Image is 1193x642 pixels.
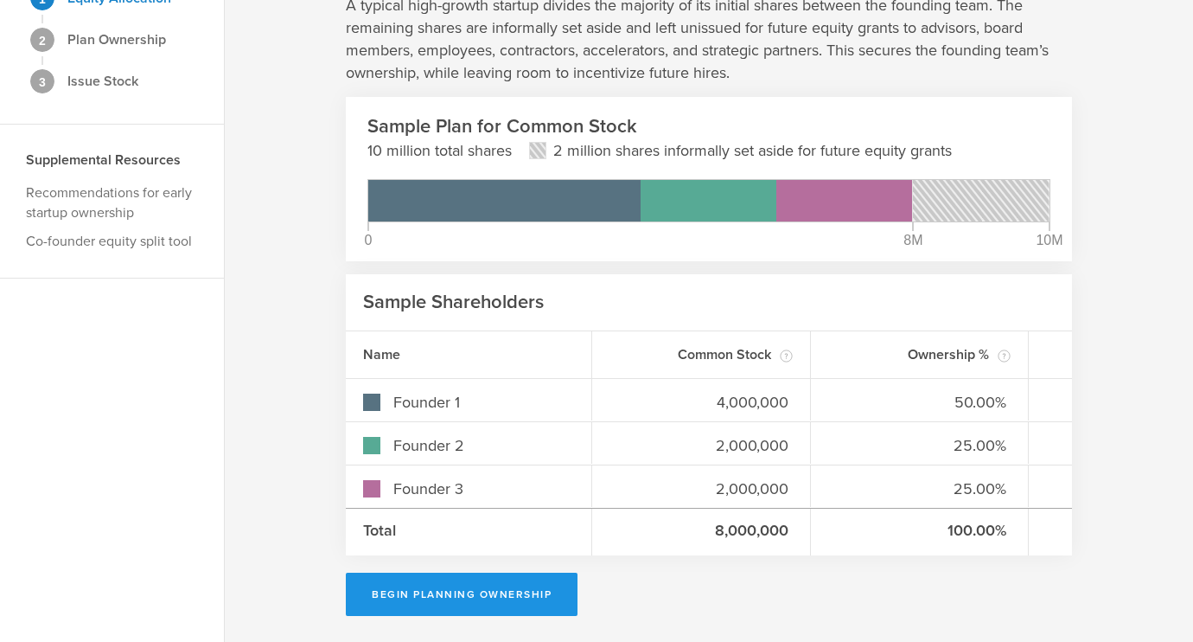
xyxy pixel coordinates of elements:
[592,331,811,378] div: Common Stock
[903,234,922,247] div: 8M
[592,509,811,555] div: 8,000,000
[389,435,574,457] input: Enter co-owner name
[389,478,574,500] input: Enter co-owner name
[609,392,793,414] input: Enter # of shares
[39,35,46,47] span: 2
[811,509,1030,555] div: 100.00%
[26,184,192,221] a: Recommendations for early startup ownership
[39,76,46,88] span: 3
[609,435,793,457] input: Enter # of shares
[553,139,952,162] p: 2 million shares informally set aside for future equity grants
[389,392,574,414] input: Enter co-owner name
[367,114,1050,139] h2: Sample Plan for Common Stock
[346,509,592,555] div: Total
[609,478,793,500] input: Enter # of shares
[365,234,373,247] div: 0
[67,73,138,90] strong: Issue Stock
[1036,234,1062,247] div: 10M
[346,573,577,616] button: Begin Planning Ownership
[346,331,592,378] div: Name
[26,233,192,250] a: Co-founder equity split tool
[67,31,166,48] strong: Plan Ownership
[26,151,181,169] strong: Supplemental Resources
[363,290,544,315] h2: Sample Shareholders
[811,331,1030,378] div: Ownership %
[367,139,512,162] p: 10 million total shares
